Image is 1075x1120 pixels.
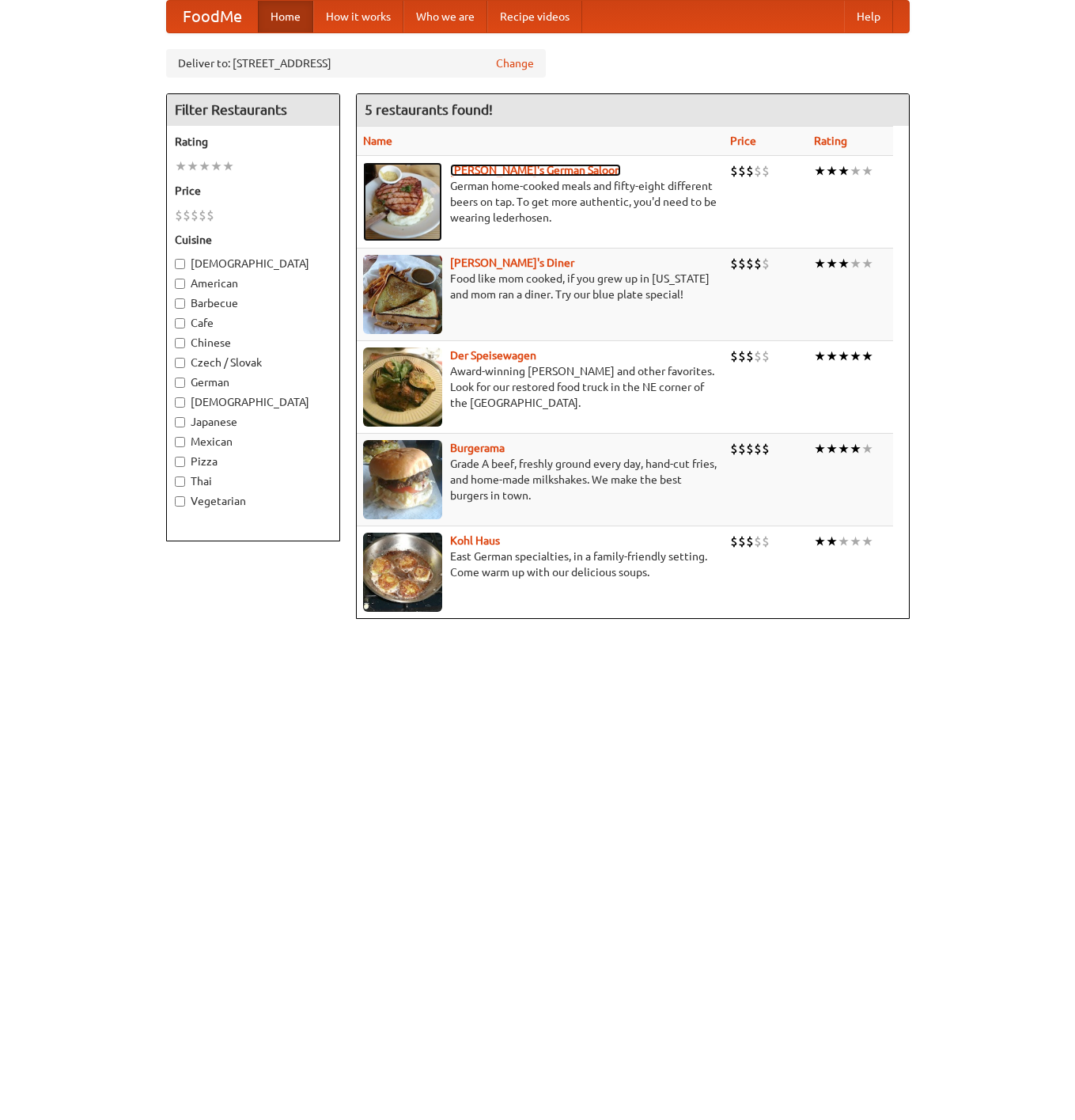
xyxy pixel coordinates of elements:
li: ★ [814,162,826,180]
a: Price [730,135,756,147]
li: ★ [861,162,873,180]
a: Change [496,55,534,71]
li: ★ [861,347,873,365]
li: ★ [850,162,861,180]
a: [PERSON_NAME]'s German Saloon [450,164,621,177]
p: East German specialties, in a family-friendly setting. Come warm up with our delicious soups. [363,549,717,580]
label: Japanese [175,414,331,430]
li: $ [730,255,738,272]
li: ★ [814,347,826,365]
label: Cafe [175,315,331,331]
li: $ [730,162,738,180]
li: ★ [222,158,234,175]
li: ★ [175,158,187,175]
p: German home-cooked meals and fifty-eight different beers on tap. To get more authentic, you'd nee... [363,178,717,226]
a: FoodMe [167,1,258,32]
input: Barbecue [175,298,185,309]
li: ★ [838,440,850,457]
li: $ [738,533,746,550]
li: $ [762,162,770,180]
a: Burgerama [450,442,505,454]
li: ★ [850,440,861,457]
input: [DEMOGRAPHIC_DATA] [175,397,185,408]
ng-pluralize: 5 restaurants found! [365,102,493,117]
input: Czech / Slovak [175,358,185,368]
li: $ [746,255,754,272]
label: American [175,275,331,291]
a: How it works [313,1,403,32]
input: American [175,279,185,289]
li: ★ [850,533,861,550]
a: Recipe videos [487,1,582,32]
label: Barbecue [175,295,331,311]
input: [DEMOGRAPHIC_DATA] [175,259,185,269]
li: ★ [199,158,210,175]
li: ★ [814,440,826,457]
li: ★ [814,533,826,550]
li: $ [746,162,754,180]
li: $ [746,347,754,365]
li: $ [730,347,738,365]
li: $ [738,440,746,457]
li: $ [199,207,206,224]
li: ★ [838,255,850,272]
li: $ [754,533,762,550]
li: ★ [850,255,861,272]
input: Mexican [175,437,185,447]
li: ★ [838,162,850,180]
li: ★ [187,158,199,175]
p: Award-winning [PERSON_NAME] and other favorites. Look for our restored food truck in the NE corne... [363,363,717,411]
a: Rating [814,135,847,147]
li: $ [762,347,770,365]
label: Chinese [175,335,331,351]
li: $ [183,207,191,224]
a: [PERSON_NAME]'s Diner [450,256,574,269]
li: $ [746,533,754,550]
li: $ [762,440,770,457]
h5: Price [175,183,331,199]
input: Pizza [175,457,185,467]
input: German [175,378,185,388]
b: Kohl Haus [450,534,500,547]
h4: Filter Restaurants [167,94,339,126]
li: $ [746,440,754,457]
li: ★ [814,255,826,272]
div: Deliver to: [STREET_ADDRESS] [166,49,546,78]
li: $ [738,255,746,272]
li: $ [730,440,738,457]
label: [DEMOGRAPHIC_DATA] [175,394,331,410]
label: German [175,374,331,390]
a: Der Speisewagen [450,349,536,362]
li: $ [754,440,762,457]
li: ★ [861,533,873,550]
li: ★ [838,533,850,550]
input: Japanese [175,417,185,427]
label: Vegetarian [175,493,331,509]
label: Mexican [175,434,331,450]
img: kohlhaus.jpg [363,533,442,612]
input: Chinese [175,338,185,348]
img: esthers.jpg [363,162,442,241]
img: sallys.jpg [363,255,442,334]
li: ★ [861,255,873,272]
label: Pizza [175,454,331,469]
h5: Cuisine [175,232,331,248]
img: burgerama.jpg [363,440,442,519]
li: ★ [210,158,222,175]
li: ★ [826,533,838,550]
a: Who we are [403,1,487,32]
li: ★ [861,440,873,457]
p: Grade A beef, freshly ground every day, hand-cut fries, and home-made milkshakes. We make the bes... [363,456,717,503]
label: Czech / Slovak [175,355,331,370]
input: Vegetarian [175,496,185,507]
input: Cafe [175,318,185,328]
input: Thai [175,476,185,487]
li: $ [191,207,199,224]
h5: Rating [175,134,331,150]
p: Food like mom cooked, if you grew up in [US_STATE] and mom ran a diner. Try our blue plate special! [363,271,717,302]
li: ★ [838,347,850,365]
label: [DEMOGRAPHIC_DATA] [175,256,331,271]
